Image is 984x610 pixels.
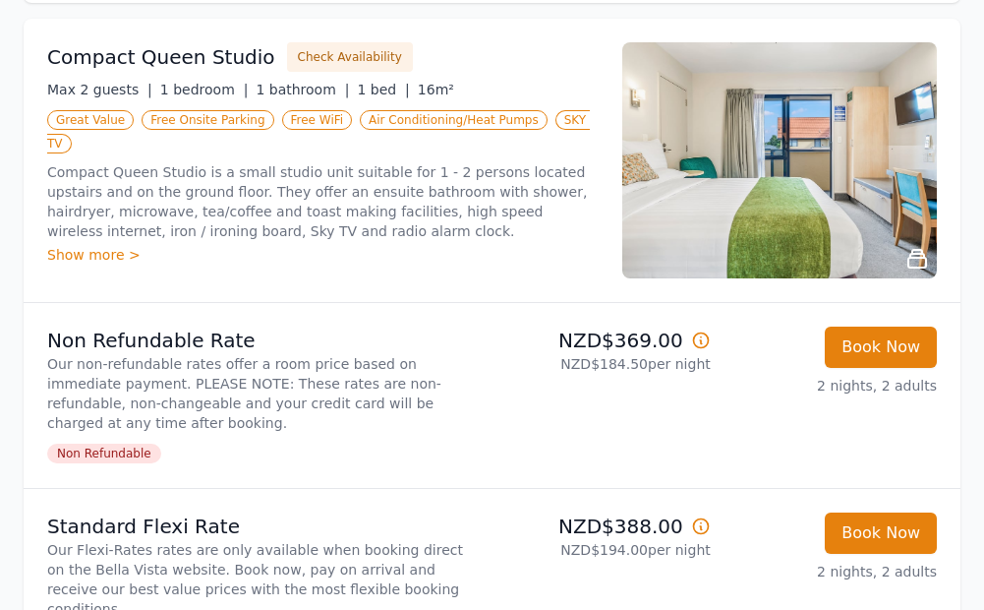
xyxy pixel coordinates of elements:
[726,562,937,581] p: 2 nights, 2 adults
[47,82,152,97] span: Max 2 guests |
[726,376,937,396] p: 2 nights, 2 adults
[47,162,599,241] p: Compact Queen Studio is a small studio unit suitable for 1 - 2 persons located upstairs and on th...
[47,327,485,354] p: Non Refundable Rate
[287,42,413,72] button: Check Availability
[142,110,273,130] span: Free Onsite Parking
[825,327,937,368] button: Book Now
[47,513,485,540] p: Standard Flexi Rate
[256,82,349,97] span: 1 bathroom |
[282,110,353,130] span: Free WiFi
[500,513,711,540] p: NZD$388.00
[47,110,134,130] span: Great Value
[360,110,548,130] span: Air Conditioning/Heat Pumps
[47,354,485,433] p: Our non-refundable rates offer a room price based on immediate payment. PLEASE NOTE: These rates ...
[500,540,711,560] p: NZD$194.00 per night
[357,82,409,97] span: 1 bed |
[418,82,454,97] span: 16m²
[47,43,275,71] h3: Compact Queen Studio
[825,513,937,554] button: Book Now
[160,82,249,97] span: 1 bedroom |
[500,354,711,374] p: NZD$184.50 per night
[47,245,599,265] div: Show more >
[500,327,711,354] p: NZD$369.00
[47,444,161,463] span: Non Refundable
